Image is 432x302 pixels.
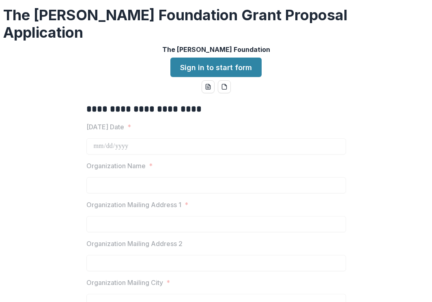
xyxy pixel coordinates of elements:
[3,6,429,41] h2: The [PERSON_NAME] Foundation Grant Proposal Application
[170,58,262,77] a: Sign in to start form
[86,239,183,248] p: Organization Mailing Address 2
[218,80,231,93] button: pdf-download
[86,278,163,287] p: Organization Mailing City
[86,161,146,171] p: Organization Name
[162,45,270,54] p: The [PERSON_NAME] Foundation
[202,80,215,93] button: word-download
[86,122,124,132] p: [DATE] Date
[86,200,181,210] p: Organization Mailing Address 1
